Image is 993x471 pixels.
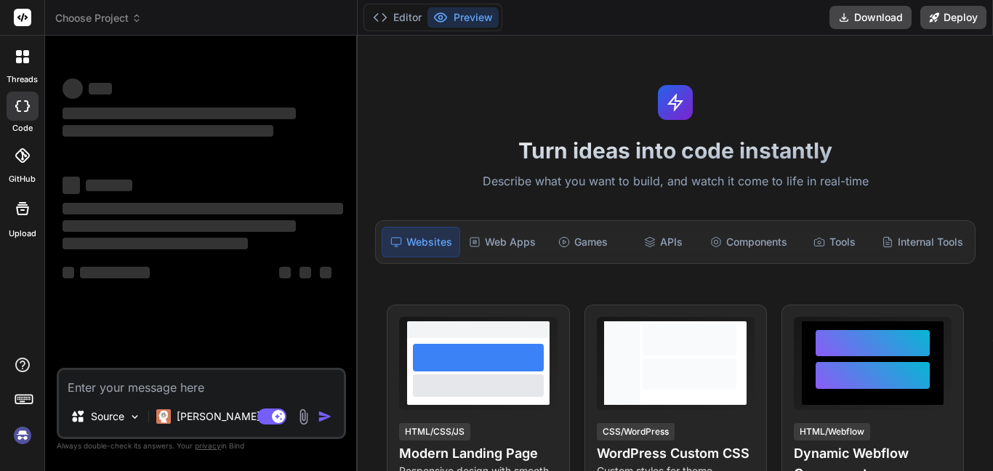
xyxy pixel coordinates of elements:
img: Pick Models [129,411,141,423]
div: Internal Tools [876,227,969,257]
label: threads [7,73,38,86]
div: Web Apps [463,227,542,257]
img: icon [318,409,332,424]
p: [PERSON_NAME] 4 S.. [177,409,285,424]
span: ‌ [63,177,80,194]
span: ‌ [63,125,273,137]
div: HTML/CSS/JS [399,423,470,440]
p: Source [91,409,124,424]
span: privacy [195,441,221,450]
span: ‌ [63,220,296,232]
h1: Turn ideas into code instantly [366,137,984,164]
h4: WordPress Custom CSS [597,443,755,464]
label: Upload [9,228,36,240]
button: Download [829,6,912,29]
span: ‌ [86,180,132,191]
span: ‌ [63,108,296,119]
div: Components [704,227,793,257]
span: ‌ [63,238,248,249]
span: ‌ [89,83,112,94]
img: signin [10,423,35,448]
div: Tools [796,227,873,257]
span: ‌ [63,267,74,278]
span: Choose Project [55,11,142,25]
img: attachment [295,408,312,425]
span: ‌ [80,267,150,278]
span: ‌ [279,267,291,278]
button: Editor [367,7,427,28]
label: GitHub [9,173,36,185]
img: Claude 4 Sonnet [156,409,171,424]
p: Describe what you want to build, and watch it come to life in real-time [366,172,984,191]
div: HTML/Webflow [794,423,870,440]
div: CSS/WordPress [597,423,675,440]
h4: Modern Landing Page [399,443,557,464]
span: ‌ [63,203,343,214]
label: code [12,122,33,134]
p: Always double-check its answers. Your in Bind [57,439,346,453]
button: Preview [427,7,499,28]
button: Deploy [920,6,986,29]
span: ‌ [63,78,83,99]
span: ‌ [299,267,311,278]
div: Games [544,227,622,257]
span: ‌ [320,267,331,278]
div: Websites [382,227,460,257]
div: APIs [624,227,701,257]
